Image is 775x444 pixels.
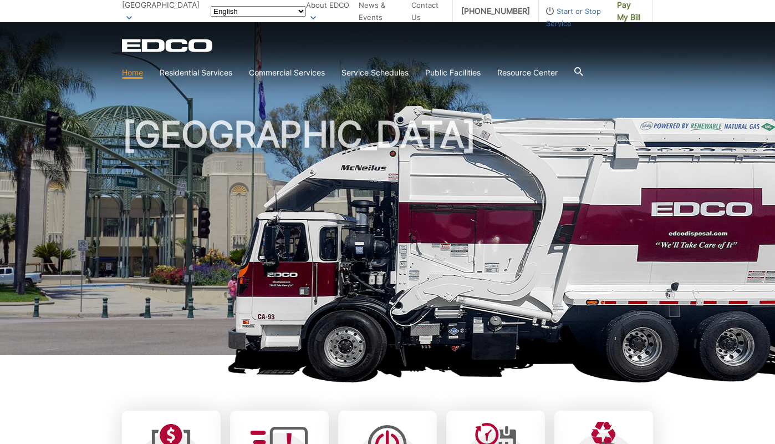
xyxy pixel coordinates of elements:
[122,117,653,360] h1: [GEOGRAPHIC_DATA]
[425,67,481,79] a: Public Facilities
[122,67,143,79] a: Home
[211,6,306,17] select: Select a language
[249,67,325,79] a: Commercial Services
[160,67,232,79] a: Residential Services
[122,39,214,52] a: EDCD logo. Return to the homepage.
[341,67,409,79] a: Service Schedules
[497,67,558,79] a: Resource Center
